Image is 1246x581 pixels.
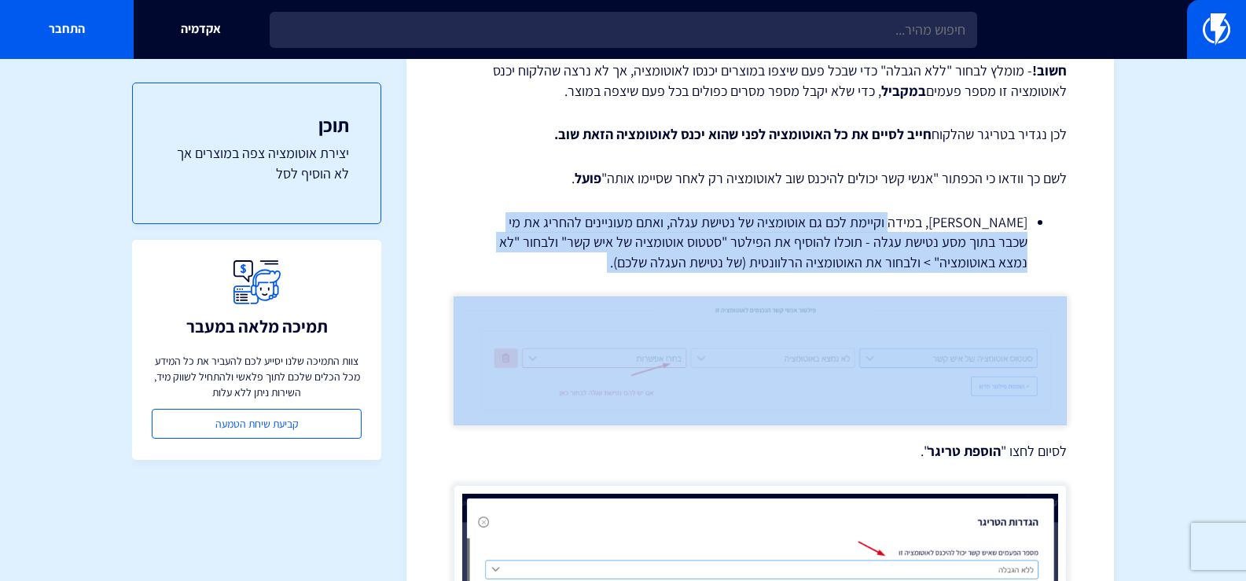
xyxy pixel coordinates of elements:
[164,143,349,183] a: יצירת אוטומציה צפה במוצרים אך לא הוסיף לסל
[575,169,601,187] strong: פועל
[454,441,1067,461] p: לסיום לחצו " ".
[454,61,1067,101] p: - מומלץ לבחור "ללא הגבלה" כדי שבכל פעם שיצפו במוצרים יכנסו לאוטומציה, אך לא נרצה שהלקוח יכנס לאוט...
[493,212,1027,273] li: [PERSON_NAME], במידה וקיימת לכם גם אוטומציה של נטישת עגלה, ואתם מעוניינים להחריג את מי שכבר בתוך ...
[881,82,926,100] strong: במקביל
[152,353,362,400] p: צוות התמיכה שלנו יסייע לכם להעביר את כל המידע מכל הכלים שלכם לתוך פלאשי ולהתחיל לשווק מיד, השירות...
[454,124,1067,145] p: לכן נגדיר בטריגר שהלקוח
[1032,61,1067,79] strong: חשוב!
[270,12,977,48] input: חיפוש מהיר...
[454,168,1067,189] p: לשם כך וודאו כי הכפתור "אנשי קשר יכולים להיכנס שוב לאוטומציה רק לאחר שסיימו אותה" .
[554,125,932,143] strong: חייב לסיים את כל האוטומציה לפני שהוא יכנס לאוטומציה הזאת שוב.
[928,442,1001,460] strong: הוספת טריגר
[152,409,362,439] a: קביעת שיחת הטמעה
[164,115,349,135] h3: תוכן
[186,317,328,336] h3: תמיכה מלאה במעבר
